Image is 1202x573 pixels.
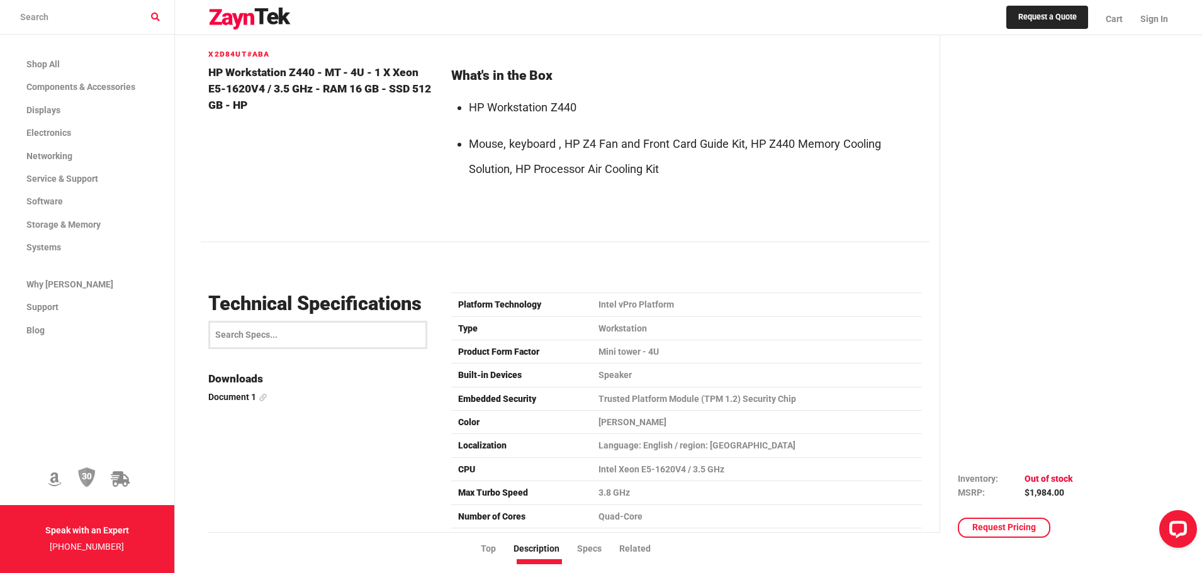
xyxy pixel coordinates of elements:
td: Type [451,316,592,340]
td: Embedded Security [451,387,592,410]
td: 1 [592,528,922,552]
td: Workstation [592,316,922,340]
span: Why [PERSON_NAME] [26,279,113,289]
td: CPU Qty [451,528,592,552]
td: Inventory [958,472,1025,486]
li: HP Workstation Z440 [469,95,922,120]
span: Blog [26,325,45,335]
td: CPU [451,457,592,481]
td: Intel Xeon E5-1620V4 / 3.5 GHz [592,457,922,481]
span: Service & Support [26,174,98,184]
td: 3.8 GHz [592,481,922,504]
iframe: LiveChat chat widget [1149,505,1202,558]
span: Electronics [26,128,71,138]
span: Networking [26,151,72,161]
h3: Technical Specifications [208,292,436,316]
td: Language: English / region: [GEOGRAPHIC_DATA] [592,434,922,457]
img: 30 Day Return Policy [78,467,96,488]
span: Cart [1106,14,1123,24]
span: Displays [26,105,60,115]
td: Number of Cores [451,504,592,528]
td: Max Turbo Speed [451,481,592,504]
input: Search Specs... [208,321,427,349]
a: Request Pricing [958,518,1050,538]
img: logo [208,8,291,30]
li: Description [514,542,577,555]
td: Trusted Platform Module (TPM 1.2) Security Chip [592,387,922,410]
li: Related [619,542,668,555]
a: Cart [1097,3,1132,35]
td: Platform Technology [451,293,592,316]
span: Out of stock [1025,474,1073,484]
h4: Downloads [208,370,436,387]
span: Components & Accessories [26,82,135,92]
span: Storage & Memory [26,220,101,230]
td: Mini tower - 4U [592,340,922,363]
td: Product Form Factor [451,340,592,363]
li: Specs [577,542,619,555]
td: MSRP [958,486,1025,500]
span: Systems [26,242,61,252]
strong: Speak with an Expert [45,525,129,535]
h4: HP Workstation Z440 - MT - 4U - 1 x Xeon E5-1620V4 / 3.5 GHz - RAM 16 GB - SSD 512 GB - HP [208,64,436,114]
td: Speaker [592,364,922,387]
td: Built-in Devices [451,364,592,387]
span: Support [26,302,59,312]
h2: What's in the Box [451,69,922,84]
a: Request a Quote [1006,6,1089,30]
td: $1,984.00 [1025,486,1073,500]
li: Top [481,542,514,555]
li: Mouse, keyboard , HP Z4 Fan and Front Card Guide Kit, HP Z440 Memory Cooling Solution, HP Process... [469,131,922,182]
td: Quad-Core [592,504,922,528]
a: Sign In [1132,3,1168,35]
td: Localization [451,434,592,457]
a: Document 1 [208,390,436,404]
td: Color [451,411,592,434]
td: Intel vPro Platform [592,293,922,316]
span: Shop All [26,59,60,69]
td: [PERSON_NAME] [592,411,922,434]
span: Software [26,196,63,206]
h6: X2D84UT#ABA [208,48,436,60]
a: [PHONE_NUMBER] [50,542,124,552]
